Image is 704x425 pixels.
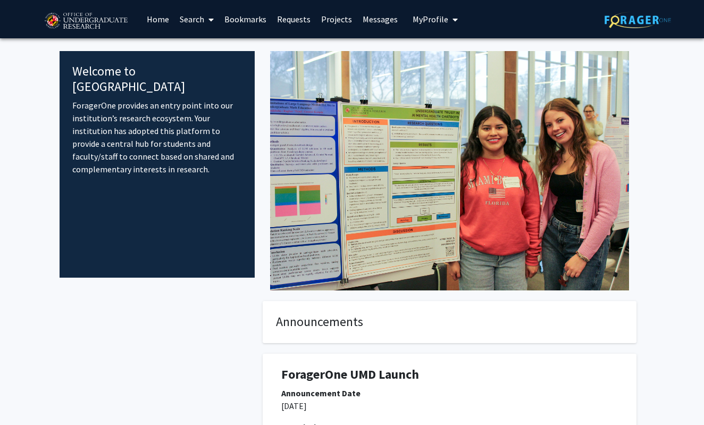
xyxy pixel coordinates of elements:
[316,1,357,38] a: Projects
[413,14,448,24] span: My Profile
[605,12,671,28] img: ForagerOne Logo
[174,1,219,38] a: Search
[357,1,403,38] a: Messages
[41,8,131,35] img: University of Maryland Logo
[281,387,618,399] div: Announcement Date
[281,367,618,382] h1: ForagerOne UMD Launch
[141,1,174,38] a: Home
[272,1,316,38] a: Requests
[276,314,623,330] h4: Announcements
[281,399,618,412] p: [DATE]
[8,377,45,417] iframe: Chat
[72,64,242,95] h4: Welcome to [GEOGRAPHIC_DATA]
[72,99,242,176] p: ForagerOne provides an entry point into our institution’s research ecosystem. Your institution ha...
[219,1,272,38] a: Bookmarks
[270,51,629,290] img: Cover Image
